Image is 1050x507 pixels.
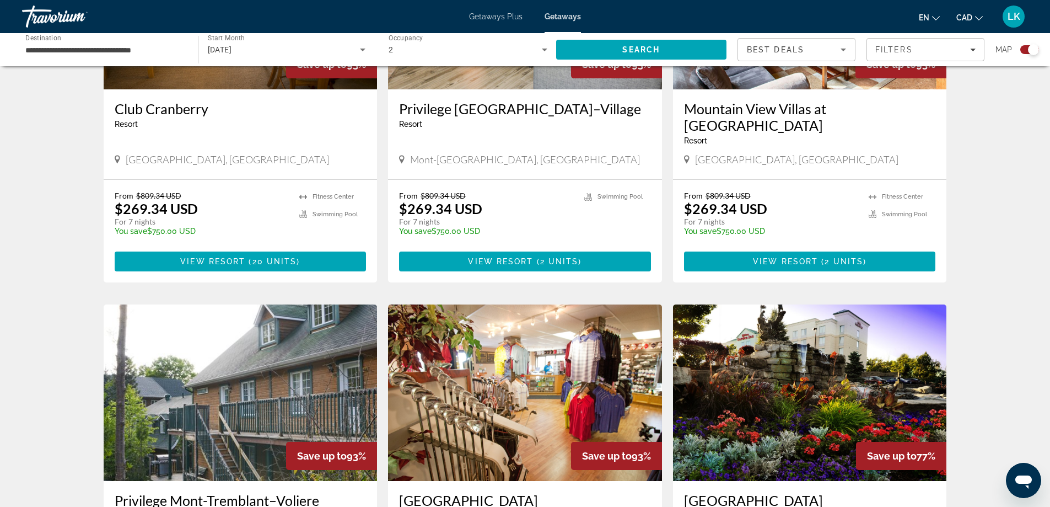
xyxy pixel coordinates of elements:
[115,100,367,117] a: Club Cranberry
[673,305,947,481] img: Hilton Garden Inn Niagara-on-the-Lake - 3 Nights
[399,252,651,271] button: View Resort(2 units)
[399,120,422,129] span: Resort
[388,305,662,481] img: Paradise Canyon Golf Resort
[468,257,533,266] span: View Resort
[245,257,300,266] span: ( )
[410,153,640,166] span: Mont-[GEOGRAPHIC_DATA], [GEOGRAPHIC_DATA]
[856,442,946,470] div: 77%
[25,34,61,41] span: Destination
[1006,463,1041,498] iframe: Button to launch messaging window
[25,44,184,57] input: Select destination
[313,193,354,200] span: Fitness Center
[866,38,984,61] button: Filters
[882,193,923,200] span: Fitness Center
[399,200,482,217] p: $269.34 USD
[556,40,727,60] button: Search
[818,257,866,266] span: ( )
[389,45,393,54] span: 2
[875,45,913,54] span: Filters
[706,191,751,200] span: $809.34 USD
[919,13,929,22] span: en
[684,191,703,200] span: From
[956,9,983,25] button: Change currency
[286,442,377,470] div: 93%
[684,200,767,217] p: $269.34 USD
[684,227,717,236] span: You save
[297,450,347,462] span: Save up to
[399,217,573,227] p: For 7 nights
[684,100,936,134] a: Mountain View Villas at [GEOGRAPHIC_DATA]
[695,153,898,166] span: [GEOGRAPHIC_DATA], [GEOGRAPHIC_DATA]
[399,227,432,236] span: You save
[597,193,643,200] span: Swimming Pool
[622,45,660,54] span: Search
[753,257,818,266] span: View Resort
[399,227,573,236] p: $750.00 USD
[919,9,940,25] button: Change language
[208,34,245,42] span: Start Month
[545,12,581,21] a: Getaways
[115,120,138,129] span: Resort
[115,227,147,236] span: You save
[825,257,863,266] span: 2 units
[684,227,858,236] p: $750.00 USD
[534,257,582,266] span: ( )
[684,217,858,227] p: For 7 nights
[747,45,804,54] span: Best Deals
[22,2,132,31] a: Travorium
[747,43,846,56] mat-select: Sort by
[684,136,707,145] span: Resort
[115,217,289,227] p: For 7 nights
[115,200,198,217] p: $269.34 USD
[1008,11,1020,22] span: LK
[582,450,632,462] span: Save up to
[540,257,579,266] span: 2 units
[399,100,651,117] a: Privilege [GEOGRAPHIC_DATA]–Village
[389,34,423,42] span: Occupancy
[867,450,917,462] span: Save up to
[208,45,232,54] span: [DATE]
[421,191,466,200] span: $809.34 USD
[104,305,378,481] img: Privilege Mont-Tremblant–Voliere
[469,12,523,21] a: Getaways Plus
[956,13,972,22] span: CAD
[115,252,367,271] button: View Resort(20 units)
[115,227,289,236] p: $750.00 USD
[180,257,245,266] span: View Resort
[136,191,181,200] span: $809.34 USD
[571,442,662,470] div: 93%
[252,257,297,266] span: 20 units
[126,153,329,166] span: [GEOGRAPHIC_DATA], [GEOGRAPHIC_DATA]
[115,191,133,200] span: From
[995,42,1012,57] span: Map
[684,252,936,271] button: View Resort(2 units)
[999,5,1028,28] button: User Menu
[399,191,418,200] span: From
[313,211,358,218] span: Swimming Pool
[882,211,927,218] span: Swimming Pool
